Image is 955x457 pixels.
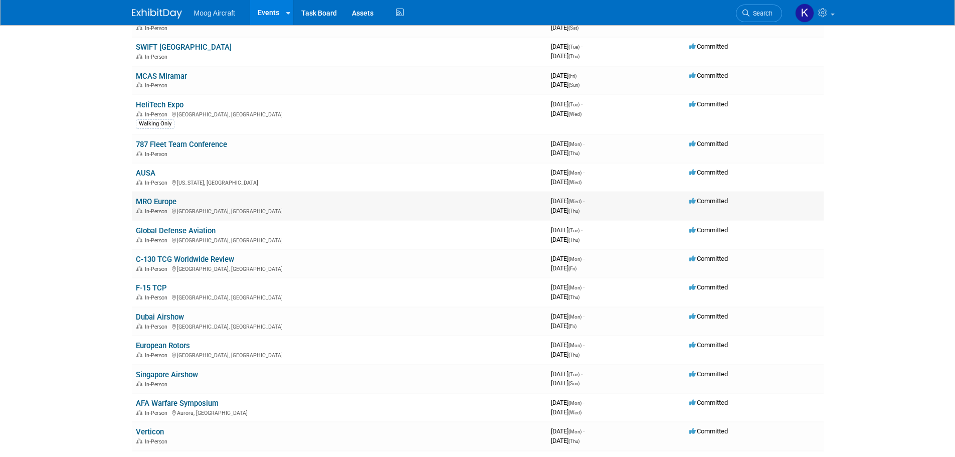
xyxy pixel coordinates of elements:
span: In-Person [145,25,170,32]
img: In-Person Event [136,438,142,443]
a: HeliTech Expo [136,100,183,109]
span: (Mon) [568,256,582,262]
span: (Mon) [568,343,582,348]
div: [US_STATE], [GEOGRAPHIC_DATA] [136,178,543,186]
img: In-Person Event [136,324,142,329]
span: (Thu) [568,352,580,358]
span: Committed [689,226,728,234]
span: In-Person [145,324,170,330]
img: Kelsey Blackley [795,4,814,23]
div: [GEOGRAPHIC_DATA], [GEOGRAPHIC_DATA] [136,264,543,272]
span: Committed [689,370,728,378]
span: [DATE] [551,24,579,31]
span: [DATE] [551,399,585,406]
span: [DATE] [551,149,580,157]
span: (Tue) [568,44,580,50]
span: [DATE] [551,110,582,117]
span: [DATE] [551,140,585,147]
span: [DATE] [551,52,580,60]
span: - [583,399,585,406]
span: [DATE] [551,408,582,416]
span: Committed [689,399,728,406]
img: In-Person Event [136,25,142,30]
span: (Sat) [568,25,579,31]
span: (Wed) [568,410,582,415]
span: [DATE] [551,264,577,272]
span: In-Person [145,237,170,244]
a: Verticon [136,427,164,436]
span: [DATE] [551,197,585,205]
span: (Thu) [568,150,580,156]
a: Search [736,5,782,22]
span: [DATE] [551,351,580,358]
span: - [578,72,580,79]
span: - [583,341,585,349]
a: Dubai Airshow [136,313,184,322]
img: In-Person Event [136,352,142,357]
span: - [581,100,583,108]
span: [DATE] [551,341,585,349]
a: European Rotors [136,341,190,350]
span: In-Person [145,438,170,445]
a: 787 Fleet Team Conference [136,140,227,149]
div: [GEOGRAPHIC_DATA], [GEOGRAPHIC_DATA] [136,322,543,330]
span: - [583,313,585,320]
a: F-15 TCP [136,283,167,292]
span: [DATE] [551,236,580,243]
span: In-Person [145,151,170,158]
span: Moog Aircraft [194,9,235,17]
span: In-Person [145,208,170,215]
span: (Mon) [568,285,582,290]
img: In-Person Event [136,111,142,116]
span: (Sun) [568,381,580,386]
span: - [583,140,585,147]
img: In-Person Event [136,266,142,271]
a: MRO Europe [136,197,176,206]
span: - [581,226,583,234]
span: - [583,169,585,176]
span: (Sun) [568,82,580,88]
img: In-Person Event [136,294,142,299]
span: - [581,370,583,378]
span: Committed [689,341,728,349]
span: [DATE] [551,255,585,262]
span: In-Person [145,266,170,272]
span: In-Person [145,54,170,60]
a: AUSA [136,169,155,178]
span: (Wed) [568,111,582,117]
span: (Mon) [568,141,582,147]
span: [DATE] [551,72,580,79]
a: AFA Warfare Symposium [136,399,219,408]
span: (Mon) [568,400,582,406]
span: In-Person [145,352,170,359]
span: In-Person [145,180,170,186]
div: [GEOGRAPHIC_DATA], [GEOGRAPHIC_DATA] [136,293,543,301]
img: In-Person Event [136,208,142,213]
img: In-Person Event [136,82,142,87]
span: - [583,197,585,205]
span: [DATE] [551,207,580,214]
span: (Tue) [568,102,580,107]
span: (Fri) [568,324,577,329]
img: In-Person Event [136,54,142,59]
span: [DATE] [551,293,580,300]
img: In-Person Event [136,151,142,156]
span: [DATE] [551,313,585,320]
span: Committed [689,43,728,50]
span: (Thu) [568,294,580,300]
span: [DATE] [551,379,580,387]
span: [DATE] [551,283,585,291]
span: Committed [689,72,728,79]
span: [DATE] [551,178,582,186]
div: [GEOGRAPHIC_DATA], [GEOGRAPHIC_DATA] [136,236,543,244]
span: (Thu) [568,237,580,243]
span: - [583,427,585,435]
span: In-Person [145,410,170,416]
span: Committed [689,100,728,108]
span: (Tue) [568,228,580,233]
div: [GEOGRAPHIC_DATA], [GEOGRAPHIC_DATA] [136,351,543,359]
div: [GEOGRAPHIC_DATA], [GEOGRAPHIC_DATA] [136,110,543,118]
span: (Thu) [568,54,580,59]
span: [DATE] [551,437,580,444]
span: (Fri) [568,266,577,271]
